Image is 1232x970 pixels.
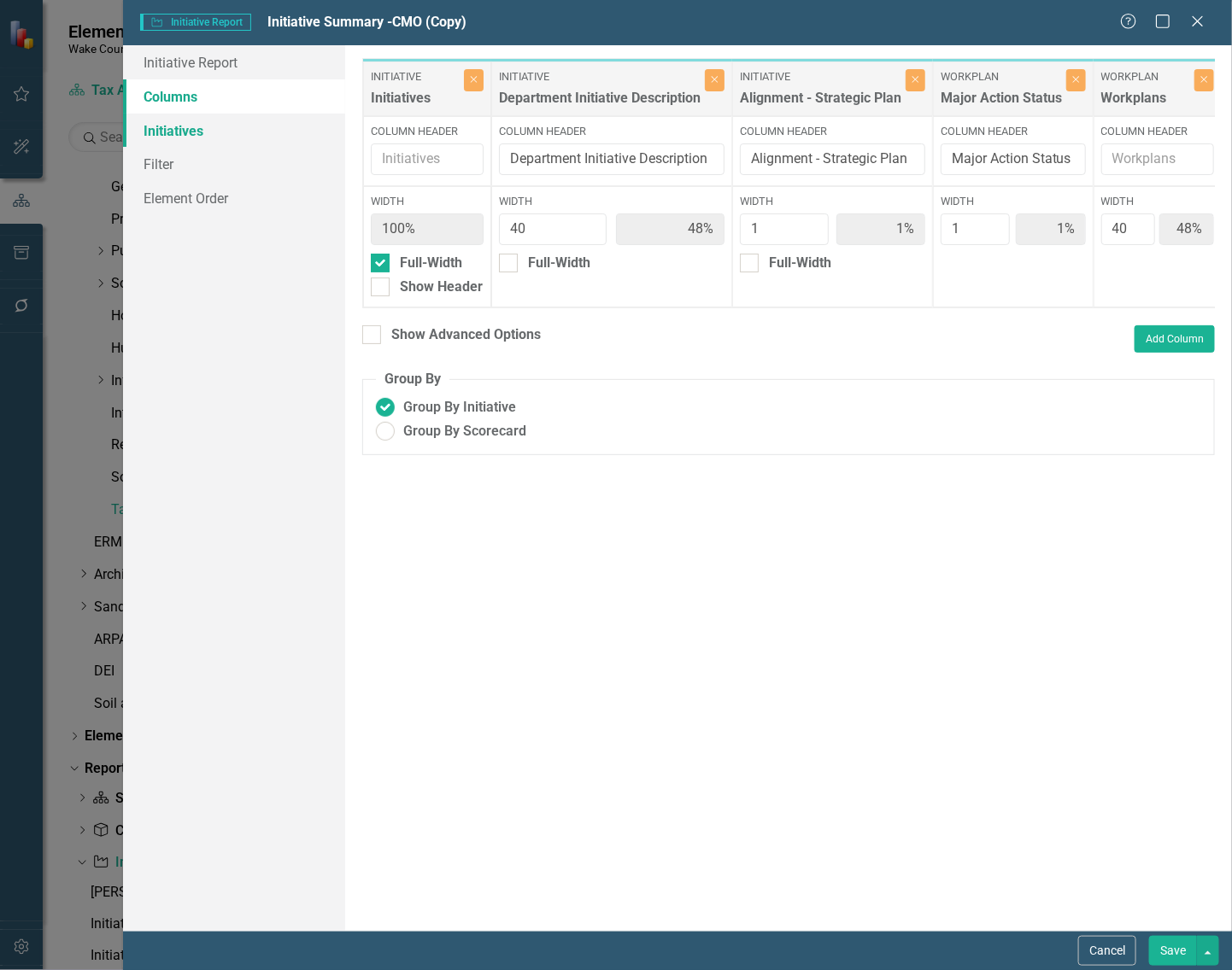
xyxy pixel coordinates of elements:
div: Show Header [400,278,483,297]
label: Initiative [740,69,901,85]
input: Alignment - Strategic Plan [740,143,925,175]
label: Width [1101,194,1214,209]
label: Column Header [740,124,925,139]
div: Major Action Status [941,89,1062,117]
div: Alignment - Strategic Plan [740,89,901,117]
legend: Group By [376,370,449,389]
label: Column Header [371,124,484,139]
div: Department Initiative Description [499,89,701,117]
label: Workplan [941,69,1062,85]
input: Initiatives [371,143,484,175]
label: Width [941,194,1086,209]
div: Full-Width [400,254,462,273]
input: Department Initiative Description [499,143,725,175]
a: Initiative Report [123,45,345,79]
input: Major Action Status [941,143,1086,175]
label: Column Header [1101,124,1214,139]
button: Cancel [1078,936,1136,966]
input: Column Width [740,213,829,245]
a: Filter [123,147,345,181]
label: Column Header [499,124,725,139]
label: Initiative [371,69,460,85]
button: Save [1149,936,1197,966]
label: Initiative [499,69,701,85]
label: Width [371,194,484,209]
span: Initiative Report [140,14,250,31]
input: Column Width [1101,213,1155,245]
div: Initiatives [371,89,460,117]
input: Column Width [941,213,1011,245]
span: Group By Initiative [403,398,516,418]
a: Columns [123,79,345,114]
label: Workplan [1101,69,1190,85]
input: Workplans [1101,143,1214,175]
label: Column Header [941,124,1086,139]
input: Column Width [499,213,607,245]
a: Element Order [123,181,345,215]
div: Full-Width [528,254,590,273]
div: Workplans [1101,89,1190,117]
label: Width [740,194,925,209]
label: Width [499,194,725,209]
span: Group By Scorecard [403,422,526,441]
div: Show Advanced Options [391,325,541,345]
div: Full-Width [769,254,831,273]
button: Add Column [1135,325,1215,353]
span: Initiative Summary -CMO (Copy) [268,14,467,30]
a: Initiatives [123,114,345,148]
